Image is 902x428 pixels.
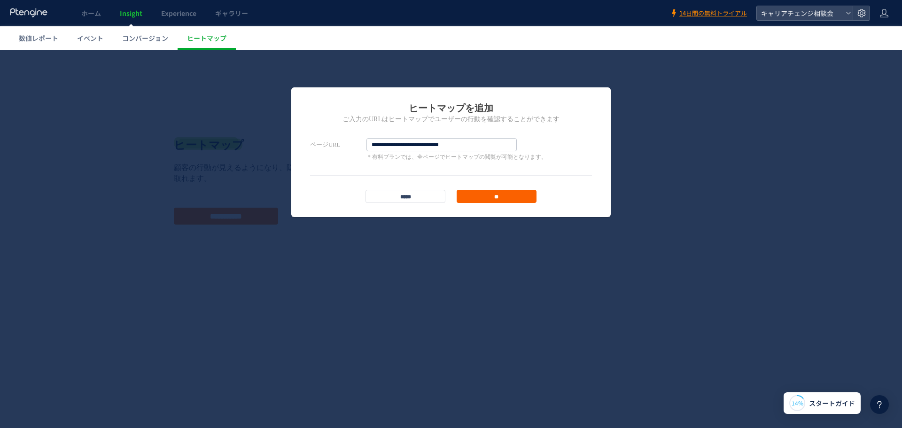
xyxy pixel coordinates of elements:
span: Insight [120,8,142,18]
label: ページURL [310,88,366,101]
span: ヒートマップ [187,33,226,43]
span: ホーム [81,8,101,18]
span: Experience [161,8,196,18]
span: キャリアチェンジ相談会 [758,6,842,20]
a: 14日間の無料トライアル [670,9,747,18]
h1: ヒートマップを追加 [310,52,592,65]
h2: ご入力のURLはヒートマップでユーザーの行動を確認することができます [310,65,592,74]
span: スタートガイド [809,398,855,408]
span: コンバージョン [122,33,168,43]
span: 14% [792,399,803,407]
span: 数値レポート [19,33,58,43]
span: 14日間の無料トライアル [679,9,747,18]
span: イベント [77,33,103,43]
span: ギャラリー [215,8,248,18]
p: ＊有料プランでは、全ページでヒートマップの閲覧が可能となります。 [366,103,547,111]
